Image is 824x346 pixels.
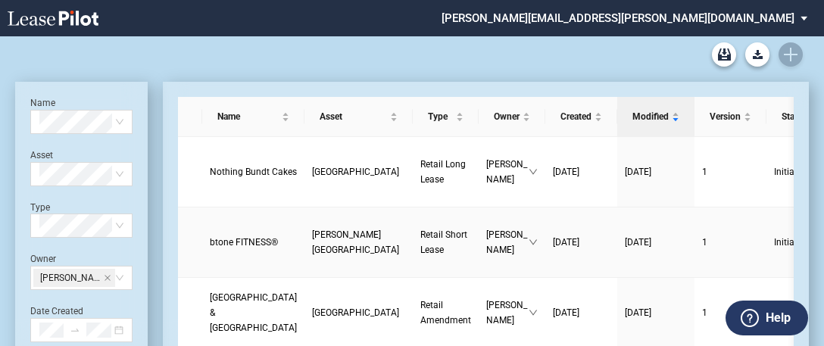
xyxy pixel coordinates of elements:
span: [DATE] [553,237,579,248]
span: down [529,238,538,247]
a: [DATE] [625,164,687,179]
a: [DATE] [625,235,687,250]
a: Archive [712,42,736,67]
span: down [529,308,538,317]
a: [DATE] [553,164,610,179]
span: [DATE] [625,237,651,248]
span: [DATE] [625,307,651,318]
span: Name [217,109,279,124]
span: [PERSON_NAME] [486,157,529,187]
a: [DATE] [553,235,610,250]
button: Download Blank Form [745,42,769,67]
th: Modified [617,97,694,137]
span: 1 [702,237,707,248]
span: Created [560,109,591,124]
label: Help [766,308,791,328]
span: Retail Amendment [420,300,471,326]
span: Initial Draft [774,235,819,250]
span: Type [428,109,453,124]
span: Bedford Grove [312,307,399,318]
span: close [104,274,111,282]
span: Heather Dwyer [33,269,115,287]
span: Retail Long Lease [420,159,466,185]
a: 1 [702,235,759,250]
th: Created [545,97,617,137]
a: Retail Long Lease [420,157,471,187]
th: Asset [304,97,413,137]
a: [GEOGRAPHIC_DATA] [312,164,405,179]
a: 1 [702,164,759,179]
span: Retail Short Lease [420,229,467,255]
a: [DATE] [553,305,610,320]
span: Status [782,109,810,124]
span: Stratford Square [312,167,399,177]
label: Owner [30,254,56,264]
a: 1 [702,305,759,320]
th: Owner [479,97,545,137]
th: Type [413,97,479,137]
span: 1 [702,307,707,318]
a: btone FITNESS® [210,235,297,250]
span: Webster Square [312,229,399,255]
a: Retail Short Lease [420,227,471,257]
span: Modified [632,109,669,124]
span: btone FITNESS® [210,237,278,248]
span: 1 [702,167,707,177]
span: swap-right [70,325,80,335]
label: Date Created [30,306,83,316]
label: Type [30,202,50,213]
span: to [70,325,80,335]
span: [PERSON_NAME] [486,298,529,328]
md-menu: Download Blank Form List [741,42,774,67]
span: Nothing Bundt Cakes [210,167,297,177]
a: Retail Amendment [420,298,471,328]
span: Initial Draft [774,164,819,179]
span: [PERSON_NAME] [40,270,101,286]
span: Version [710,109,741,124]
th: Version [694,97,766,137]
a: [GEOGRAPHIC_DATA] & [GEOGRAPHIC_DATA] [210,290,297,335]
button: Help [726,301,808,335]
span: Taipei & Tokyo [210,292,297,333]
span: [DATE] [625,167,651,177]
th: Name [202,97,304,137]
span: [DATE] [553,307,579,318]
label: Name [30,98,55,108]
span: Asset [320,109,387,124]
label: Asset [30,150,53,161]
a: [PERSON_NAME][GEOGRAPHIC_DATA] [312,227,405,257]
a: [GEOGRAPHIC_DATA] [312,305,405,320]
a: Nothing Bundt Cakes [210,164,297,179]
span: [PERSON_NAME] [486,227,529,257]
a: [DATE] [625,305,687,320]
span: [DATE] [553,167,579,177]
span: Owner [494,109,520,124]
span: down [529,167,538,176]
